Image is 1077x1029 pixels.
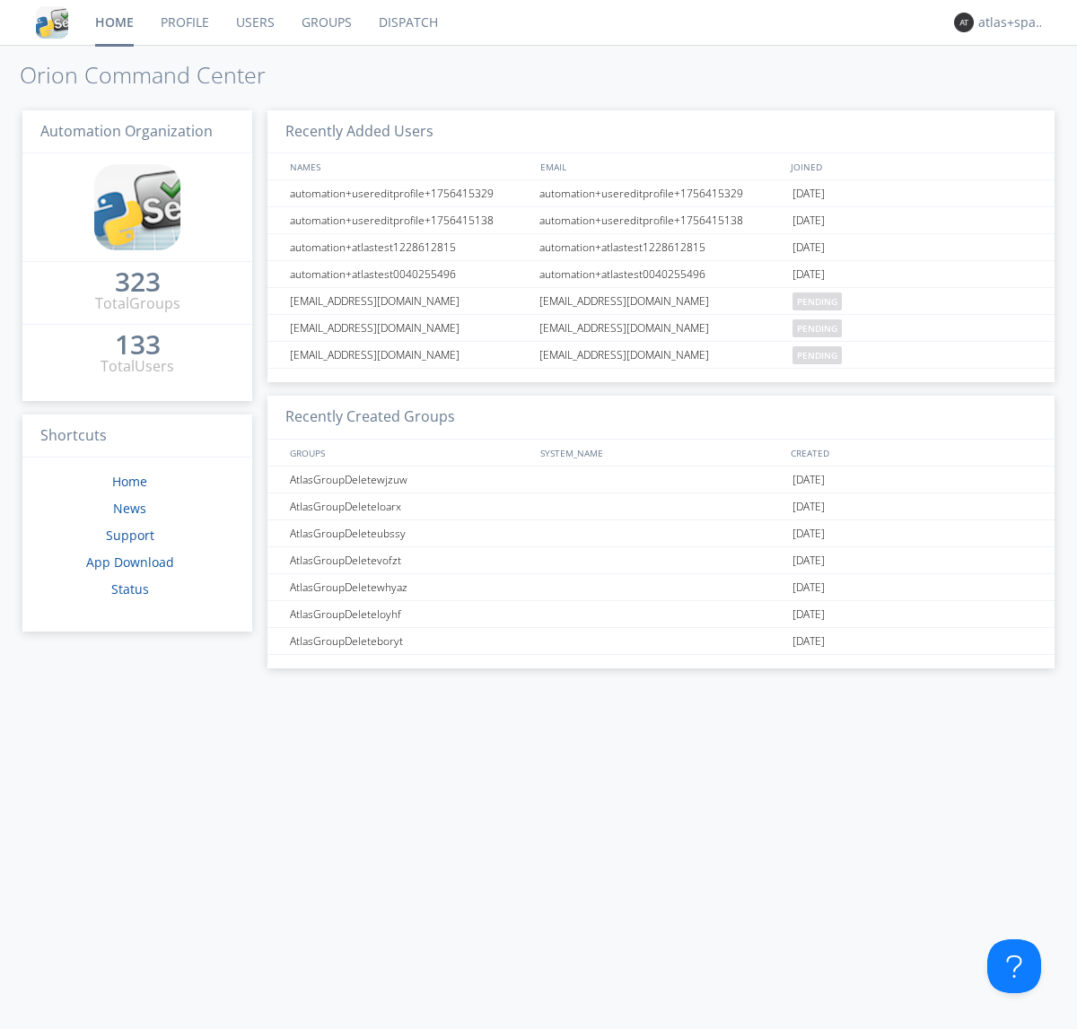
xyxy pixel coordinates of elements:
[101,356,174,377] div: Total Users
[267,261,1055,288] a: automation+atlastest0040255496automation+atlastest0040255496[DATE]
[792,180,825,207] span: [DATE]
[535,288,788,314] div: [EMAIL_ADDRESS][DOMAIN_NAME]
[111,580,149,597] a: Status
[535,234,788,260] div: automation+atlastest1228612815
[285,467,534,493] div: AtlasGroupDeletewjzuw
[285,153,531,179] div: NAMES
[115,336,161,356] a: 133
[285,547,534,573] div: AtlasGroupDeletevofzt
[267,396,1055,440] h3: Recently Created Groups
[267,547,1055,574] a: AtlasGroupDeletevofzt[DATE]
[285,574,534,600] div: AtlasGroupDeletewhyaz
[267,493,1055,520] a: AtlasGroupDeleteloarx[DATE]
[792,467,825,493] span: [DATE]
[987,939,1041,993] iframe: Toggle Customer Support
[792,234,825,261] span: [DATE]
[792,319,842,337] span: pending
[106,527,154,544] a: Support
[267,207,1055,234] a: automation+usereditprofile+1756415138automation+usereditprofile+1756415138[DATE]
[792,346,842,364] span: pending
[285,520,534,546] div: AtlasGroupDeleteubssy
[285,601,534,627] div: AtlasGroupDeleteloyhf
[792,628,825,655] span: [DATE]
[285,493,534,519] div: AtlasGroupDeleteloarx
[535,207,788,233] div: automation+usereditprofile+1756415138
[86,554,174,571] a: App Download
[792,574,825,601] span: [DATE]
[954,13,974,32] img: 373638.png
[267,234,1055,261] a: automation+atlastest1228612815automation+atlastest1228612815[DATE]
[267,342,1055,369] a: [EMAIL_ADDRESS][DOMAIN_NAME][EMAIL_ADDRESS][DOMAIN_NAME]pending
[536,153,786,179] div: EMAIL
[285,628,534,654] div: AtlasGroupDeleteboryt
[535,261,788,287] div: automation+atlastest0040255496
[267,467,1055,493] a: AtlasGroupDeletewjzuw[DATE]
[285,342,534,368] div: [EMAIL_ADDRESS][DOMAIN_NAME]
[285,207,534,233] div: automation+usereditprofile+1756415138
[113,500,146,517] a: News
[267,601,1055,628] a: AtlasGroupDeleteloyhf[DATE]
[267,180,1055,207] a: automation+usereditprofile+1756415329automation+usereditprofile+1756415329[DATE]
[22,414,252,458] h3: Shortcuts
[535,315,788,341] div: [EMAIL_ADDRESS][DOMAIN_NAME]
[792,292,842,310] span: pending
[95,293,180,314] div: Total Groups
[285,261,534,287] div: automation+atlastest0040255496
[792,520,825,547] span: [DATE]
[285,440,531,466] div: GROUPS
[36,6,68,39] img: cddb5a64eb264b2086981ab96f4c1ba7
[792,601,825,628] span: [DATE]
[40,121,213,141] span: Automation Organization
[285,234,534,260] div: automation+atlastest1228612815
[115,336,161,353] div: 133
[535,342,788,368] div: [EMAIL_ADDRESS][DOMAIN_NAME]
[536,440,786,466] div: SYSTEM_NAME
[285,288,534,314] div: [EMAIL_ADDRESS][DOMAIN_NAME]
[792,547,825,574] span: [DATE]
[535,180,788,206] div: automation+usereditprofile+1756415329
[267,520,1055,547] a: AtlasGroupDeleteubssy[DATE]
[792,207,825,234] span: [DATE]
[786,440,1038,466] div: CREATED
[786,153,1038,179] div: JOINED
[267,315,1055,342] a: [EMAIL_ADDRESS][DOMAIN_NAME][EMAIL_ADDRESS][DOMAIN_NAME]pending
[112,473,147,490] a: Home
[267,628,1055,655] a: AtlasGroupDeleteboryt[DATE]
[285,315,534,341] div: [EMAIL_ADDRESS][DOMAIN_NAME]
[267,574,1055,601] a: AtlasGroupDeletewhyaz[DATE]
[285,180,534,206] div: automation+usereditprofile+1756415329
[792,261,825,288] span: [DATE]
[115,273,161,291] div: 323
[792,493,825,520] span: [DATE]
[115,273,161,293] a: 323
[267,110,1055,154] h3: Recently Added Users
[267,288,1055,315] a: [EMAIL_ADDRESS][DOMAIN_NAME][EMAIL_ADDRESS][DOMAIN_NAME]pending
[978,13,1046,31] div: atlas+spanish0002
[94,164,180,250] img: cddb5a64eb264b2086981ab96f4c1ba7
